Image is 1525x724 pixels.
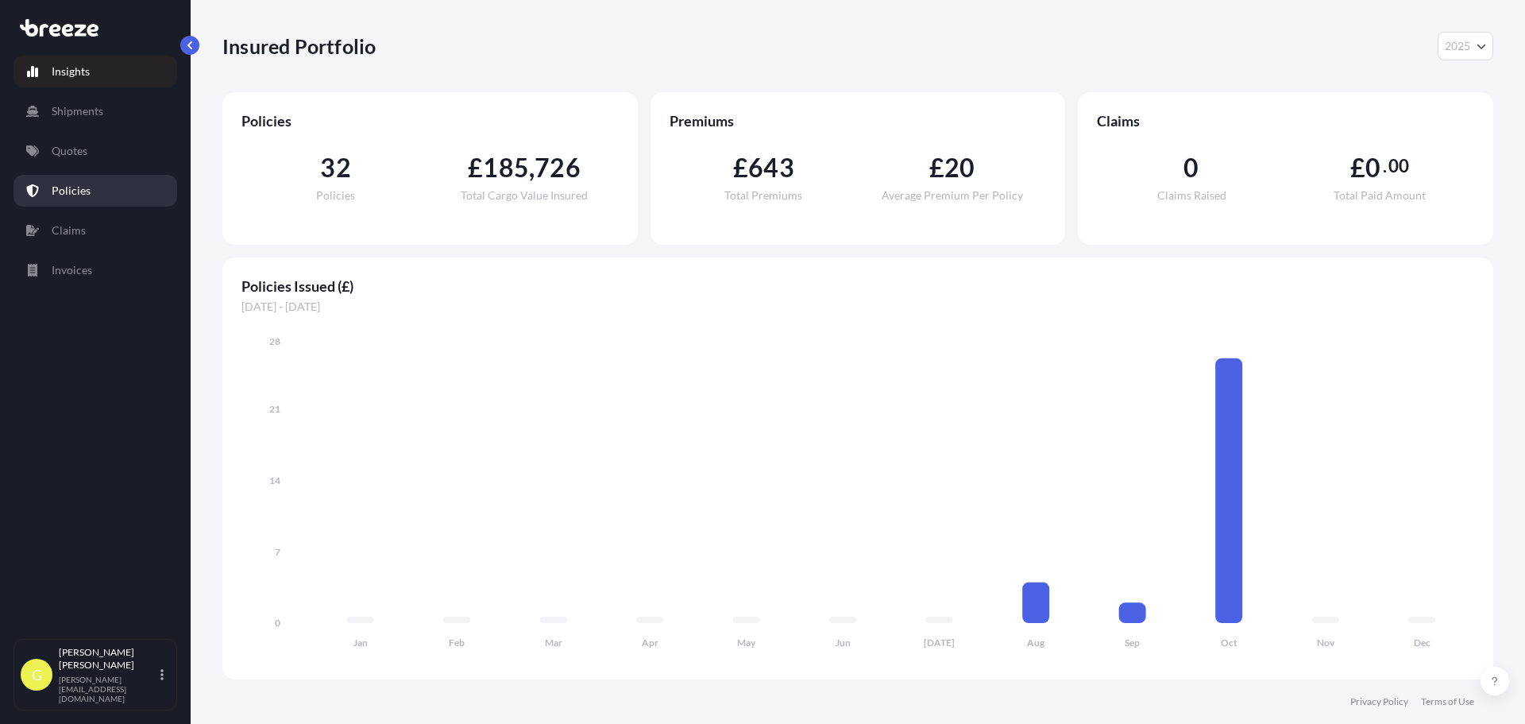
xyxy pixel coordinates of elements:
span: Total Cargo Value Insured [461,190,588,201]
span: Total Premiums [724,190,802,201]
span: Claims Raised [1157,190,1226,201]
a: Privacy Policy [1350,695,1408,708]
span: Policies [241,111,619,130]
tspan: Sep [1125,637,1140,649]
p: Invoices [52,262,92,278]
tspan: [DATE] [924,637,955,649]
a: Terms of Use [1421,695,1474,708]
tspan: 28 [269,335,280,347]
span: 0 [1365,155,1380,180]
a: Policies [14,175,177,207]
span: 0 [1183,155,1199,180]
p: Insured Portfolio [222,33,376,59]
span: £ [468,155,483,180]
tspan: Apr [642,637,658,649]
p: Shipments [52,103,103,119]
span: Total Paid Amount [1334,190,1426,201]
span: Policies [316,190,355,201]
p: [PERSON_NAME][EMAIL_ADDRESS][DOMAIN_NAME] [59,675,157,703]
span: Premiums [670,111,1047,130]
a: Quotes [14,135,177,167]
a: Insights [14,56,177,87]
p: Policies [52,183,91,199]
span: £ [1350,155,1365,180]
span: G [32,667,42,683]
span: Claims [1097,111,1474,130]
a: Claims [14,215,177,246]
tspan: Jun [836,637,851,649]
tspan: 21 [269,403,280,415]
tspan: May [737,637,756,649]
span: 726 [535,155,581,180]
tspan: 0 [275,617,280,629]
span: 185 [483,155,529,180]
p: [PERSON_NAME] [PERSON_NAME] [59,646,157,672]
span: £ [929,155,944,180]
tspan: 14 [269,474,280,486]
span: Policies Issued (£) [241,277,1474,296]
p: Claims [52,223,86,238]
tspan: Jan [353,637,368,649]
a: Shipments [14,95,177,127]
p: Quotes [52,143,87,159]
span: 20 [944,155,975,180]
tspan: 7 [275,546,280,558]
span: Average Premium Per Policy [882,190,1023,201]
span: . [1383,160,1387,172]
span: 643 [748,155,794,180]
tspan: Feb [449,637,465,649]
button: Year Selector [1438,32,1493,60]
span: £ [733,155,748,180]
tspan: Dec [1414,637,1430,649]
span: 2025 [1445,38,1470,54]
span: 00 [1388,160,1409,172]
p: Insights [52,64,90,79]
span: [DATE] - [DATE] [241,299,1474,315]
tspan: Nov [1317,637,1335,649]
tspan: Oct [1221,637,1237,649]
tspan: Mar [545,637,562,649]
span: 32 [320,155,350,180]
a: Invoices [14,254,177,286]
span: , [529,155,535,180]
tspan: Aug [1027,637,1045,649]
